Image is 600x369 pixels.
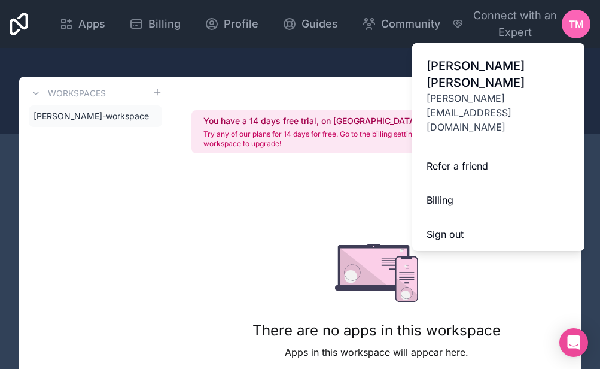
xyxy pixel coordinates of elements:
a: Guides [273,11,348,37]
a: [PERSON_NAME]-workspace [29,105,162,127]
div: Open Intercom Messenger [559,328,588,357]
span: Connect with an Expert [468,7,562,41]
span: Profile [224,16,258,32]
span: Community [381,16,440,32]
button: Connect with an Expert [452,7,562,41]
a: Community [352,11,450,37]
p: Try any of our plans for 14 days for free. Go to the billing settings of your workspace to upgrade! [203,129,471,149]
span: [PERSON_NAME]-workspace [33,110,149,122]
span: Guides [301,16,338,32]
h1: There are no apps in this workspace [252,321,501,340]
a: Apps [50,11,115,37]
span: Billing [148,16,181,32]
span: Apps [78,16,105,32]
h3: Workspaces [48,87,106,99]
button: Sign out [412,217,584,251]
span: tm [569,17,584,31]
span: [PERSON_NAME] [PERSON_NAME] [427,58,570,91]
a: Profile [195,11,268,37]
a: Refer a friend [412,149,584,183]
a: Billing [120,11,190,37]
h2: You have a 14 days free trial, on [GEOGRAPHIC_DATA]. [203,115,471,127]
a: Billing [412,183,584,217]
img: empty state [335,244,418,302]
span: [PERSON_NAME][EMAIL_ADDRESS][DOMAIN_NAME] [427,91,570,134]
p: Apps in this workspace will appear here. [252,345,501,359]
a: Workspaces [29,86,106,101]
